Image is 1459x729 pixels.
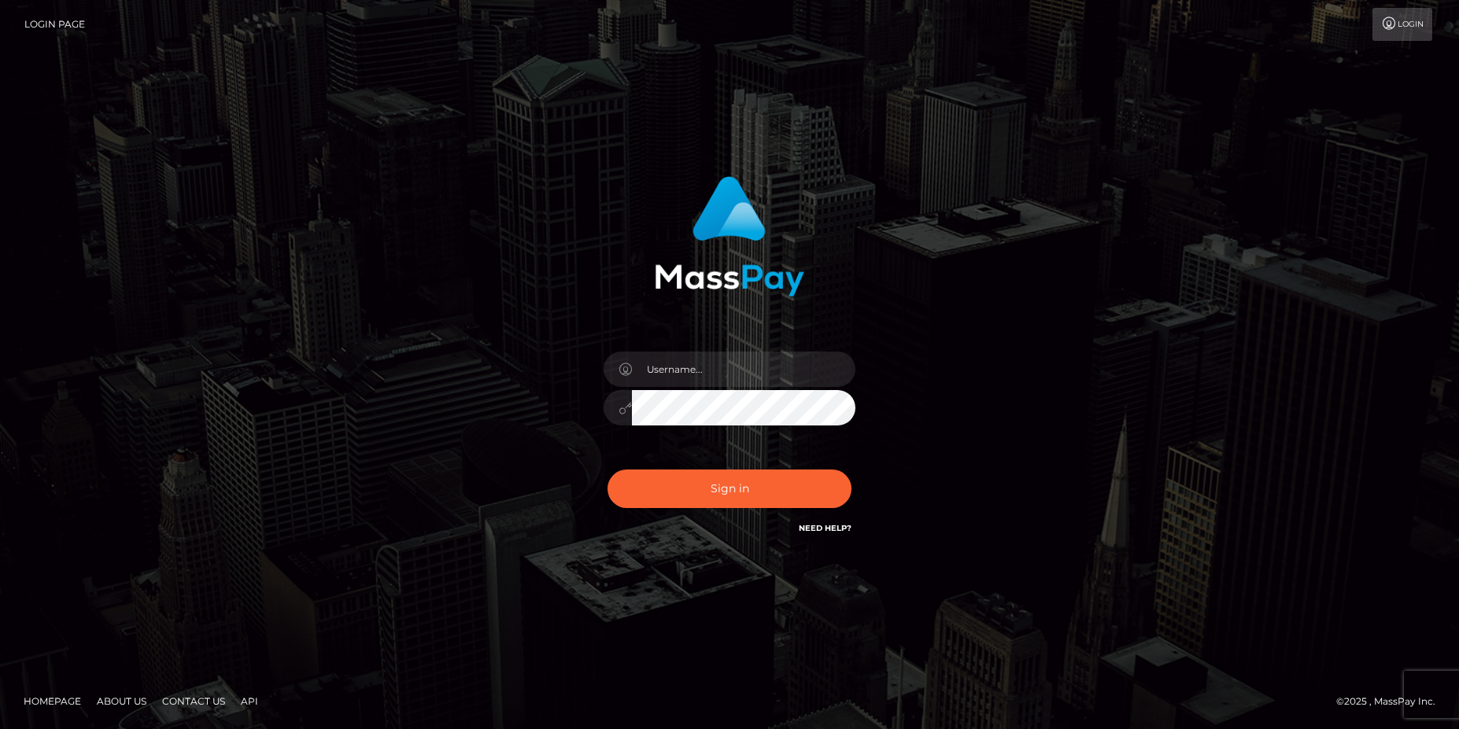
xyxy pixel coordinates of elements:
[799,523,851,533] a: Need Help?
[156,689,231,713] a: Contact Us
[1372,8,1432,41] a: Login
[24,8,85,41] a: Login Page
[1336,693,1447,710] div: © 2025 , MassPay Inc.
[90,689,153,713] a: About Us
[608,469,851,508] button: Sign in
[655,176,804,296] img: MassPay Login
[17,689,87,713] a: Homepage
[235,689,264,713] a: API
[632,352,855,387] input: Username...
